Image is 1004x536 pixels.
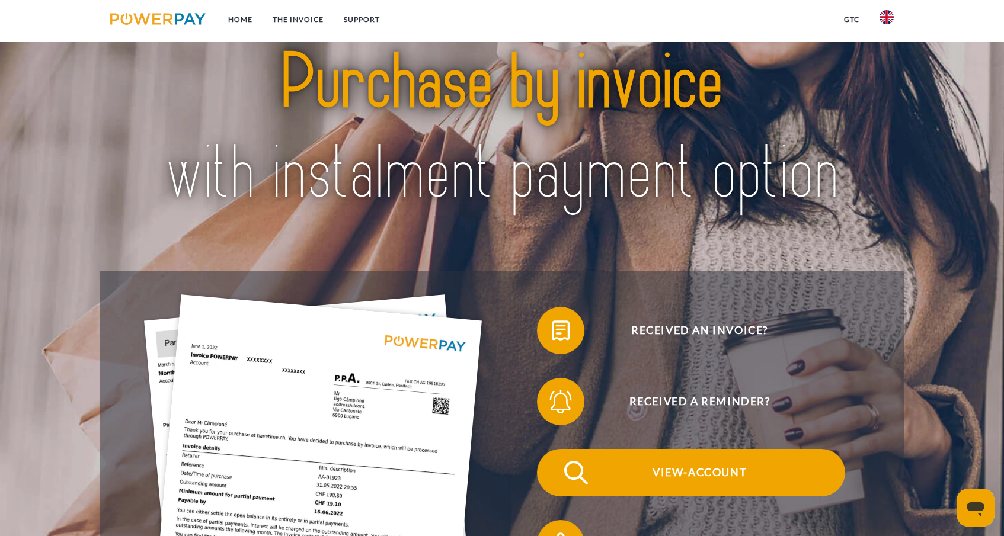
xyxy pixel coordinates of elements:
img: logo-powerpay.svg [110,13,206,25]
button: Received a reminder? [537,378,845,425]
img: qb_search.svg [561,458,591,487]
span: Received a reminder? [554,378,845,425]
span: View-Account [554,449,845,496]
img: qb_bell.svg [546,387,575,416]
a: GTC [834,9,869,30]
img: en [880,10,894,24]
span: Received an invoice? [554,307,845,354]
a: THE INVOICE [263,9,334,30]
a: Support [334,9,390,30]
button: View-Account [537,449,845,496]
img: qb_bill.svg [546,316,575,345]
img: title-powerpay_en.svg [149,14,855,243]
a: Home [218,9,263,30]
iframe: Button to launch messaging window [957,489,995,527]
button: Received an invoice? [537,307,845,354]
